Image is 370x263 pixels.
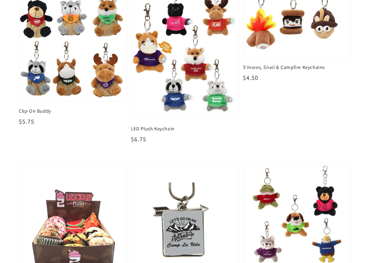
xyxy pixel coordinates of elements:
[131,135,146,143] span: $6.75
[243,74,258,82] span: $4.50
[243,64,351,71] span: S'mores, Snail & Campfire Keychains
[131,125,239,132] span: LED Plush Keychain
[19,118,34,125] span: $5.75
[19,108,127,115] span: Clip-On Buddy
